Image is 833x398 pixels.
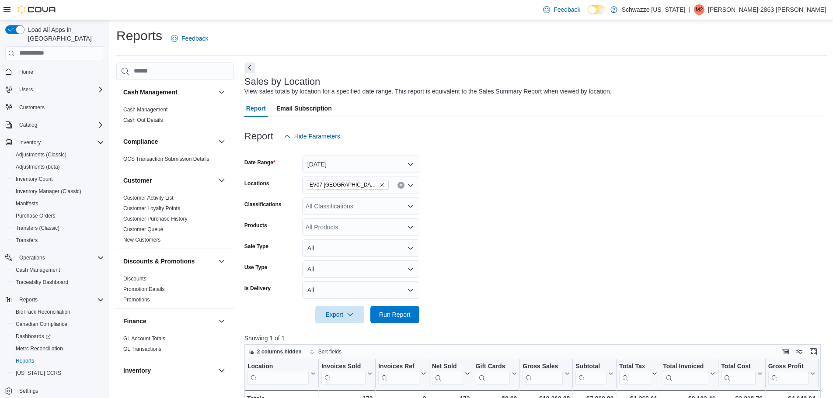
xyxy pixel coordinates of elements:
label: Classifications [244,201,282,208]
span: BioTrack Reconciliation [12,307,104,317]
div: Compliance [116,154,234,168]
a: BioTrack Reconciliation [12,307,74,317]
span: Feedback [181,34,208,43]
button: Run Report [370,306,419,323]
span: Users [19,86,33,93]
button: Transfers (Classic) [9,222,108,234]
button: Total Cost [721,362,762,384]
button: Open list of options [407,182,414,189]
button: Invoices Sold [321,362,373,384]
div: Net Sold [432,362,463,370]
a: Adjustments (Classic) [12,149,70,160]
span: Feedback [554,5,580,14]
a: Customer Purchase History [123,216,188,222]
span: Cash Management [123,106,167,113]
div: Total Cost [721,362,755,370]
button: Inventory [2,136,108,149]
a: Manifests [12,198,42,209]
span: Email Subscription [276,100,332,117]
button: Transfers [9,234,108,246]
span: EV07 [GEOGRAPHIC_DATA] [310,180,378,189]
a: Dashboards [9,330,108,343]
p: Schwazze [US_STATE] [622,4,686,15]
button: Invoices Ref [378,362,426,384]
span: Promotions [123,296,150,303]
button: Inventory Manager (Classic) [9,185,108,197]
button: Open list of options [407,224,414,231]
div: Finance [116,333,234,358]
span: Cash Out Details [123,117,163,124]
span: Canadian Compliance [12,319,104,329]
button: Total Tax [619,362,657,384]
div: Gift Card Sales [475,362,510,384]
div: Cash Management [116,104,234,129]
span: Manifests [12,198,104,209]
span: Adjustments (beta) [12,162,104,172]
a: OCS Transaction Submission Details [123,156,209,162]
span: Home [19,69,33,76]
input: Dark Mode [588,5,606,14]
label: Locations [244,180,269,187]
button: Traceabilty Dashboard [9,276,108,288]
span: Inventory Count [12,174,104,184]
h3: Customer [123,176,152,185]
button: Open list of options [407,203,414,210]
button: Reports [16,294,41,305]
button: Inventory Count [9,173,108,185]
button: Inventory [216,365,227,376]
span: Catalog [19,121,37,128]
h3: Sales by Location [244,76,321,87]
span: Reports [16,294,104,305]
span: Cash Management [12,265,104,275]
a: Canadian Compliance [12,319,71,329]
label: Use Type [244,264,267,271]
button: Operations [16,253,49,263]
a: Cash Out Details [123,117,163,123]
button: Gross Sales [523,362,570,384]
h3: Report [244,131,273,142]
a: Customers [16,102,48,113]
span: Users [16,84,104,95]
a: Customer Queue [123,226,163,232]
span: Inventory Manager (Classic) [12,186,104,197]
span: New Customers [123,236,160,243]
span: Dashboards [16,333,51,340]
span: Transfers [16,237,38,244]
span: Metrc Reconciliation [16,345,63,352]
button: Hide Parameters [280,128,344,145]
span: Traceabilty Dashboard [16,279,68,286]
a: Customer Activity List [123,195,174,201]
button: Catalog [2,119,108,131]
button: Catalog [16,120,41,130]
div: Total Tax [619,362,650,370]
div: Gross Sales [523,362,563,384]
span: Transfers (Classic) [16,225,59,232]
button: Manifests [9,197,108,210]
a: Transfers [12,235,41,246]
div: Invoices Sold [321,362,366,370]
button: Enter fullscreen [808,346,819,357]
span: Sort fields [318,348,342,355]
button: Customer [216,175,227,186]
span: Discounts [123,275,146,282]
div: Subtotal [575,362,606,370]
span: Inventory Count [16,176,53,183]
button: Purchase Orders [9,210,108,222]
button: Discounts & Promotions [123,257,215,266]
a: Discounts [123,276,146,282]
h3: Cash Management [123,88,178,97]
button: Sort fields [306,346,345,357]
div: Total Tax [619,362,650,384]
div: Gross Sales [523,362,563,370]
h3: Inventory [123,366,151,375]
button: Gift Cards [475,362,517,384]
div: Gift Cards [475,362,510,370]
span: Settings [16,385,104,396]
button: Net Sold [432,362,470,384]
span: Inventory [19,139,41,146]
span: Inventory Manager (Classic) [16,188,81,195]
h1: Reports [116,27,162,45]
button: Inventory [16,137,44,148]
label: Sale Type [244,243,268,250]
div: Total Cost [721,362,755,384]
